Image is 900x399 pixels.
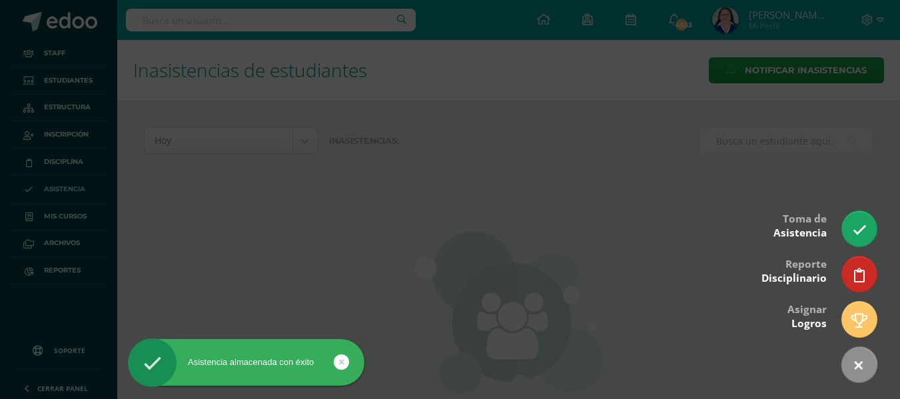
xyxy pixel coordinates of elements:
div: Asignar [787,294,827,337]
span: Logros [791,316,827,330]
span: Disciplinario [761,271,827,285]
span: Asistencia [773,226,827,240]
div: Reporte [761,248,827,292]
div: Toma de [773,203,827,246]
div: Asistencia almacenada con éxito [128,356,364,368]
